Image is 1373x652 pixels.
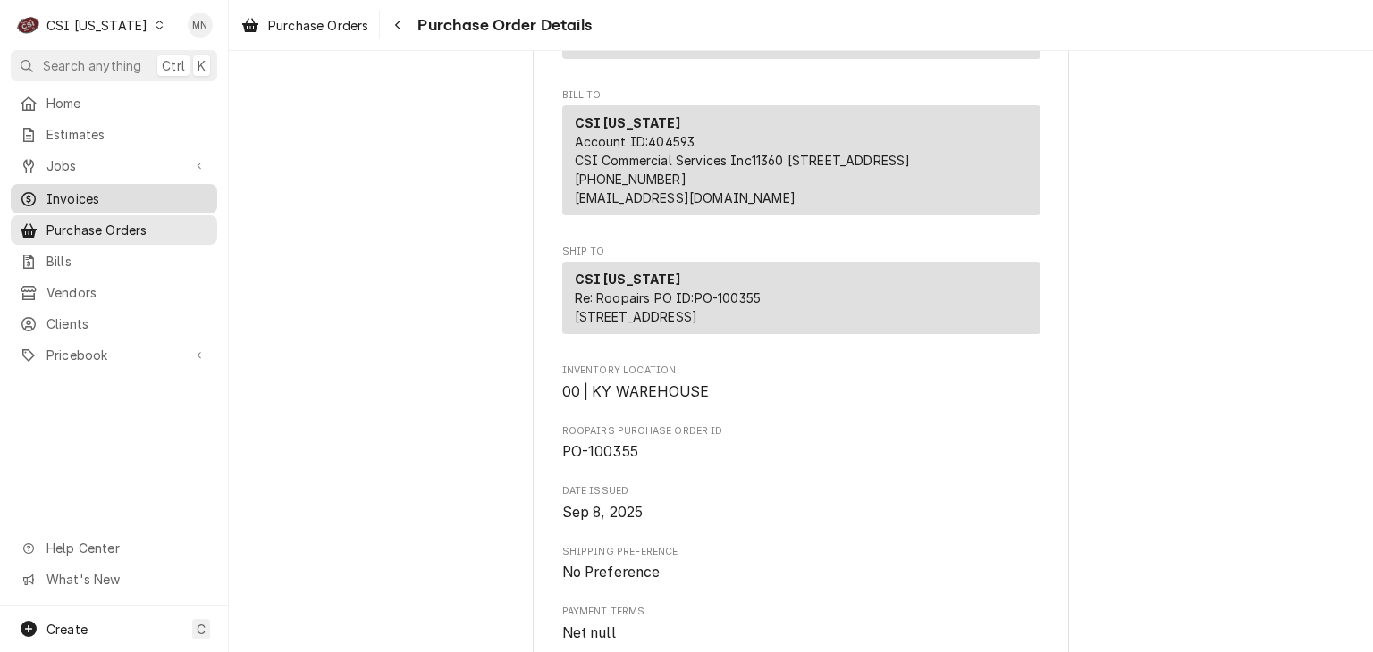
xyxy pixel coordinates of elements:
[562,502,1040,523] span: Date Issued
[16,13,41,38] div: C
[11,184,217,213] a: Invoices
[575,115,680,130] strong: CSI [US_STATE]
[562,605,1040,619] span: Payment Terms
[562,443,638,460] span: PO-100355
[575,134,695,149] span: Account ID: 404593
[197,620,206,639] span: C
[562,381,1040,403] span: Inventory Location
[562,424,1040,439] span: Roopairs Purchase Order ID
[562,88,1040,103] span: Bill To
[11,247,217,276] a: Bills
[46,94,208,113] span: Home
[162,56,185,75] span: Ctrl
[562,504,644,521] span: Sep 8, 2025
[11,309,217,339] a: Clients
[575,153,911,168] span: CSI Commercial Services Inc11360 [STREET_ADDRESS]
[562,484,1040,498] span: Date Issued
[562,364,1040,402] div: Inventory Location
[562,245,1040,259] span: Ship To
[562,424,1040,463] div: Roopairs Purchase Order ID
[562,545,1040,559] span: Shipping Preference
[46,221,208,239] span: Purchase Orders
[562,441,1040,463] span: Roopairs Purchase Order ID
[562,245,1040,342] div: Purchase Order Ship To
[11,564,217,594] a: Go to What's New
[46,314,208,333] span: Clients
[46,16,147,35] div: CSI [US_STATE]
[46,346,181,364] span: Pricebook
[11,340,217,370] a: Go to Pricebook
[562,564,661,581] span: No Preference
[562,105,1040,215] div: Bill To
[268,16,368,35] span: Purchase Orders
[46,252,208,271] span: Bills
[575,171,686,187] a: [PHONE_NUMBER]
[562,623,1040,644] span: Payment Terms
[383,11,412,39] button: Navigate back
[46,156,181,175] span: Jobs
[562,88,1040,223] div: Purchase Order Bill To
[11,88,217,118] a: Home
[562,562,1040,583] span: Shipping Preference
[11,215,217,245] a: Purchase Orders
[46,622,88,637] span: Create
[562,484,1040,522] div: Date Issued
[188,13,213,38] div: Melissa Nehls's Avatar
[562,545,1040,583] div: Shipping Preference
[562,105,1040,222] div: Bill To
[43,56,141,75] span: Search anything
[575,190,796,205] a: [EMAIL_ADDRESS][DOMAIN_NAME]
[562,383,710,400] span: 00 | KY WAREHOUSE
[11,50,217,81] button: Search anythingCtrlK
[11,278,217,307] a: Vendors
[562,364,1040,378] span: Inventory Location
[46,125,208,144] span: Estimates
[11,120,217,149] a: Estimates
[575,309,698,324] span: [STREET_ADDRESS]
[562,262,1040,334] div: Ship To
[46,539,206,557] span: Help Center
[46,283,208,302] span: Vendors
[11,151,217,180] a: Go to Jobs
[562,605,1040,643] div: Payment Terms
[562,262,1040,341] div: Ship To
[575,272,680,287] strong: CSI [US_STATE]
[412,13,592,38] span: Purchase Order Details
[11,533,217,563] a: Go to Help Center
[234,11,375,40] a: Purchase Orders
[575,290,762,305] span: Re: Roopairs PO ID: PO-100355
[198,56,206,75] span: K
[562,624,616,641] span: Net null
[188,13,213,38] div: MN
[46,189,208,208] span: Invoices
[16,13,41,38] div: CSI Kentucky's Avatar
[46,570,206,589] span: What's New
